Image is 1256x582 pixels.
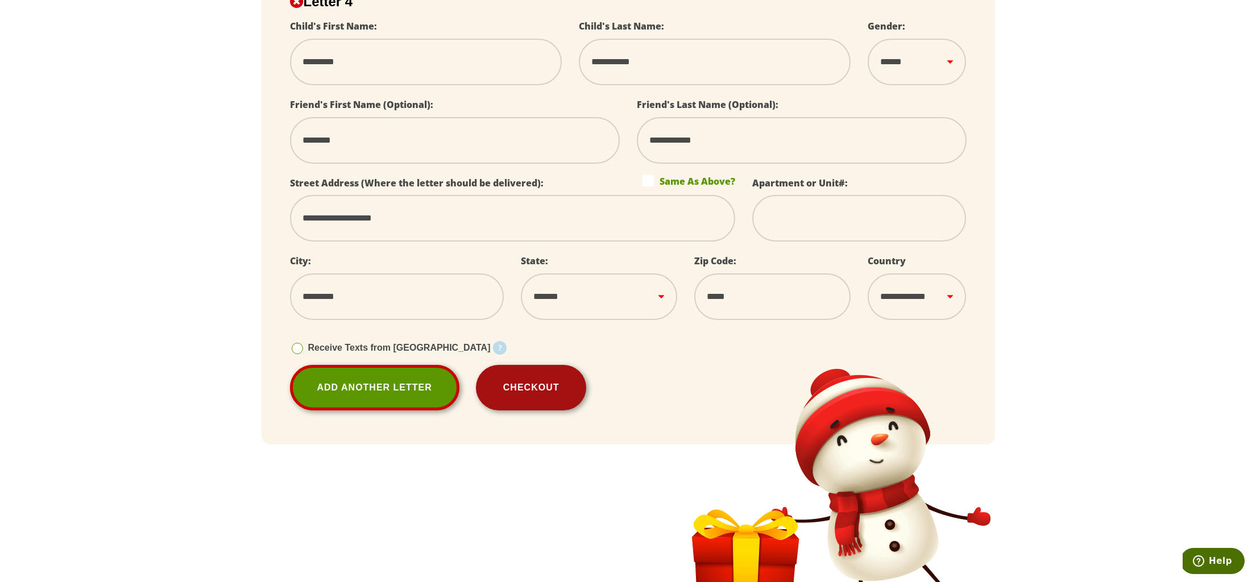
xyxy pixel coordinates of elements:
[1183,548,1245,576] iframe: Opens a widget where you can find more information
[290,255,311,267] label: City:
[868,255,906,267] label: Country
[521,255,548,267] label: State:
[579,20,664,32] label: Child's Last Name:
[868,20,905,32] label: Gender:
[637,98,778,111] label: Friend's Last Name (Optional):
[290,20,377,32] label: Child's First Name:
[642,175,735,186] label: Same As Above?
[308,343,491,352] span: Receive Texts from [GEOGRAPHIC_DATA]
[290,98,433,111] label: Friend's First Name (Optional):
[476,365,587,410] button: Checkout
[290,177,544,189] label: Street Address (Where the letter should be delivered):
[694,255,736,267] label: Zip Code:
[290,365,459,410] a: Add Another Letter
[752,177,848,189] label: Apartment or Unit#:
